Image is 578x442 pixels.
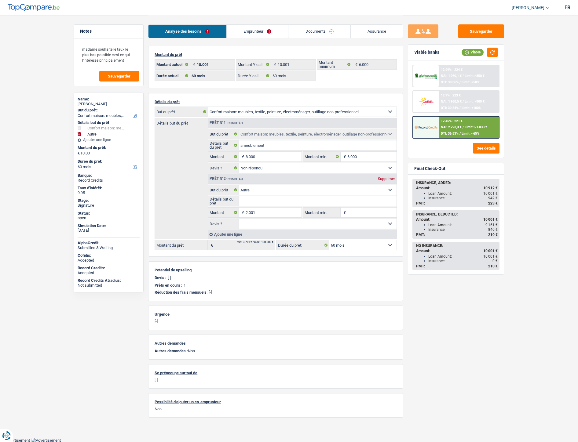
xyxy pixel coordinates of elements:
p: [-] [168,275,171,280]
div: Insurance: [428,259,498,263]
p: Non [155,349,397,353]
p: [-] [155,319,397,324]
span: - Priorité 2 [226,177,243,180]
span: DTI: 36.83% [441,132,459,136]
div: 12.99% | 224 € [441,68,463,72]
span: Autres demandes : [155,349,188,353]
span: 10 001 € [483,191,498,196]
div: Prêt n°1 [208,121,245,125]
div: Status: [78,211,140,216]
span: € [341,208,347,217]
div: Simulation Date: [78,223,140,228]
span: 10 001 € [483,254,498,259]
span: [PERSON_NAME] [512,5,544,10]
p: Devis : [155,275,166,280]
span: € [239,208,246,217]
span: NAI: 1 960,1 € [441,74,462,78]
div: Loan Amount: [428,191,498,196]
span: / [459,132,461,136]
div: Submitted & Waiting [78,245,140,250]
div: Amount: [416,217,498,222]
div: fr [565,5,570,10]
img: TopCompare Logo [8,4,60,11]
p: Montant du prêt [155,52,397,57]
label: Détails but du prêt [155,118,208,125]
span: - Priorité 1 [226,121,243,125]
a: Assurance [351,25,403,38]
p: [-] [155,378,397,382]
label: Durée du prêt: [276,240,329,250]
span: Limit: <50% [462,80,479,84]
span: 840 € [488,227,498,232]
div: [DATE] [78,228,140,233]
div: PMT: [416,201,498,205]
a: Emprunteur [227,25,288,38]
label: Détails but du prêt [208,196,239,206]
div: Ajouter une ligne [78,138,140,142]
span: € [190,60,197,69]
span: 210 € [488,233,498,237]
span: NAI: 2 223,3 € [441,125,462,129]
div: Stage: [78,198,140,203]
div: Banque: [78,173,140,178]
h5: Notes [80,29,137,34]
span: 210 € [488,264,498,268]
label: But du prêt [208,129,239,139]
span: Limit: >850 € [465,74,485,78]
div: open [78,216,140,220]
span: 10 001 € [483,217,498,222]
p: Urgence [155,312,397,317]
label: Montant minimum [317,60,352,69]
label: Durée actuel [155,71,190,81]
label: Montant min. [303,152,340,161]
span: 942 € [488,196,498,200]
p: Possibilité d'ajouter un co-emprunteur [155,400,397,404]
p: Non [155,407,397,411]
img: Record Credits [415,121,437,133]
div: Insurance: [428,227,498,232]
img: AlphaCredit [415,73,437,80]
div: Amount: [416,249,498,253]
span: DTI: 39.86% [441,80,459,84]
span: / [459,106,461,110]
span: Limit: <65% [462,132,479,136]
label: Montant du prêt: [78,145,138,150]
div: Cofidis: [78,253,140,258]
div: INSURANCE, ADDED: [416,181,498,185]
img: Cofidis [415,96,437,107]
span: € [78,151,80,156]
label: Montant du prêt [155,240,208,250]
div: Amount: [416,186,498,190]
button: Sauvegarder [99,71,139,82]
div: PMT: [416,233,498,237]
div: 9.95 [78,190,140,195]
div: Loan Amount: [428,223,498,227]
span: / [463,100,464,103]
div: Viable [462,49,484,56]
div: Ajouter une ligne [208,230,397,239]
a: Analyse des besoins [148,25,226,38]
div: Record Credits [78,178,140,183]
span: € [271,60,278,69]
span: 10 001 € [483,249,498,253]
label: Détails but du prêt [208,140,239,150]
div: INSURANCE, DEDUCTED: [416,212,498,216]
label: But du prêt [155,107,208,117]
label: But du prêt [208,185,239,195]
div: Not submitted [78,283,140,288]
p: Potentiel de upselling [155,268,397,272]
span: NAI: 1 960,5 € [441,100,462,103]
span: Réduction des frais mensuels : [155,290,209,295]
span: Limit: <100% [462,106,481,110]
div: Détails but du prêt [78,120,140,125]
label: Montant Y call [236,60,271,69]
p: Se préoccupe surtout de [155,371,397,375]
label: Devis ? [208,163,239,173]
div: Prêt n°2 [208,177,245,181]
label: Montant [208,152,239,161]
a: Documents [288,25,350,38]
button: Sauvegarder [458,24,504,38]
label: Montant min. [303,208,340,217]
span: Sauvegarder [108,74,130,78]
span: / [459,80,461,84]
